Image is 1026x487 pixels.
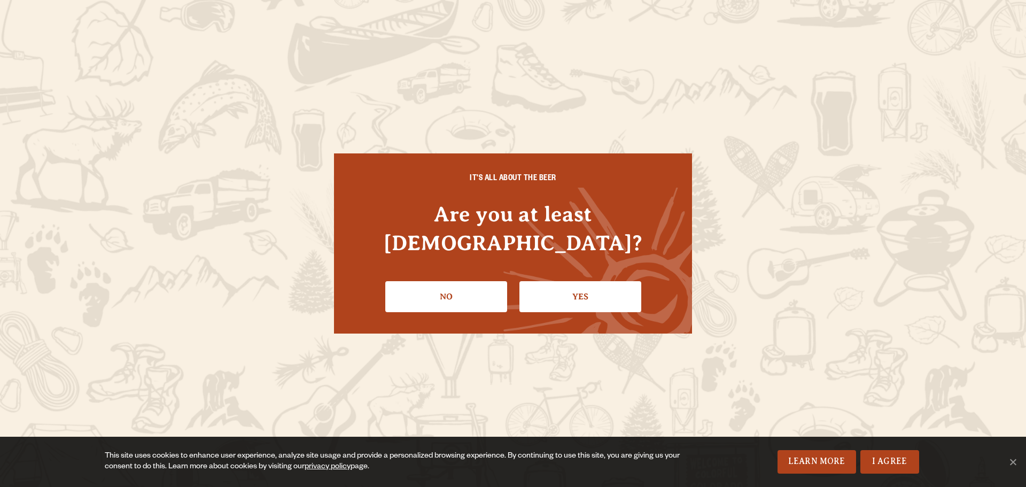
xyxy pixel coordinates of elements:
a: Confirm I'm 21 or older [519,281,641,312]
div: This site uses cookies to enhance user experience, analyze site usage and provide a personalized ... [105,451,688,473]
h4: Are you at least [DEMOGRAPHIC_DATA]? [355,200,671,257]
a: No [385,281,507,312]
a: Learn More [778,450,856,474]
a: privacy policy [305,463,351,471]
span: No [1007,457,1018,467]
a: I Agree [860,450,919,474]
h6: IT'S ALL ABOUT THE BEER [355,175,671,184]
